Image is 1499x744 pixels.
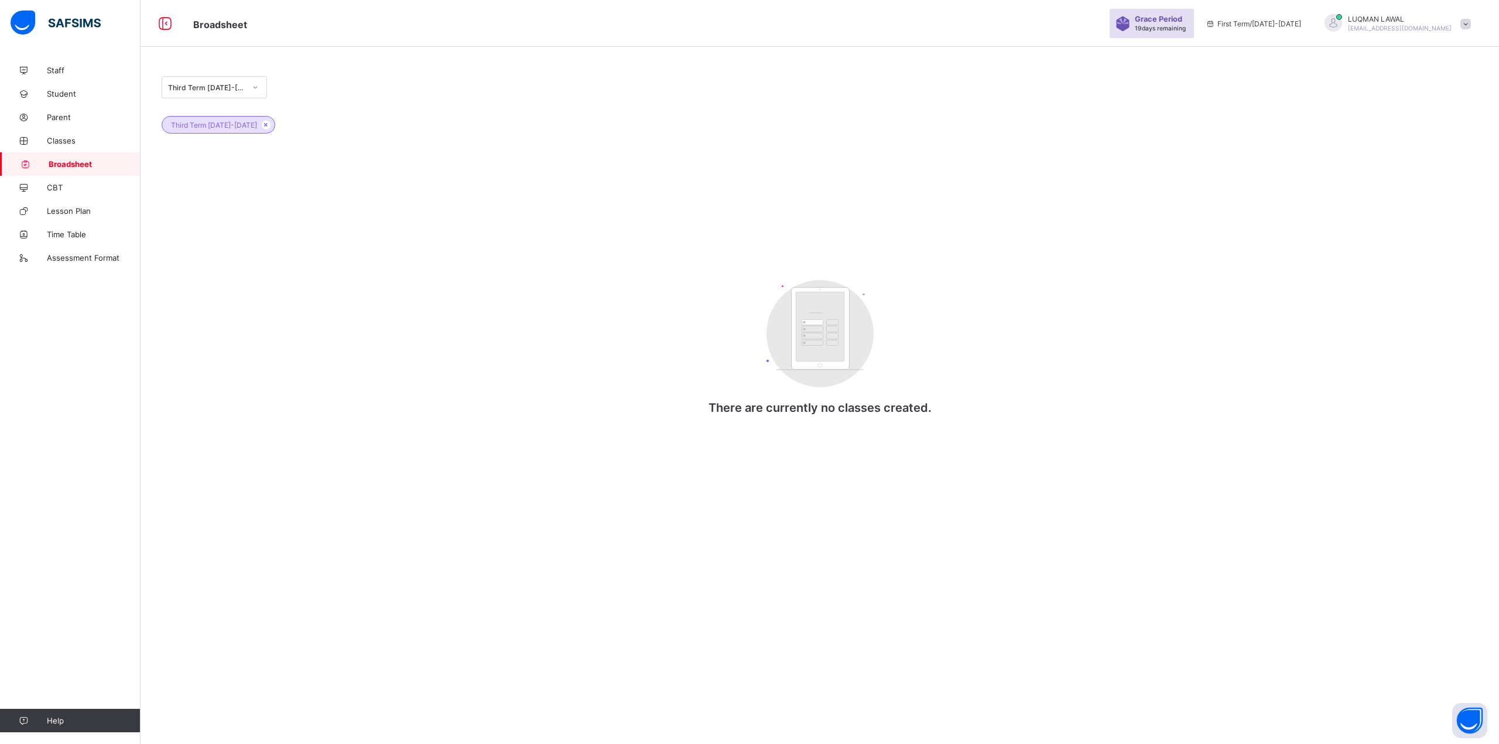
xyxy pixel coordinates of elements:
span: CBT [47,183,141,192]
span: Grace Period [1135,15,1182,23]
img: sticker-purple.71386a28dfed39d6af7621340158ba97.svg [1115,16,1130,31]
span: [EMAIL_ADDRESS][DOMAIN_NAME] [1348,25,1452,32]
span: Staff [47,66,141,75]
span: Help [47,716,140,725]
tspan: Customers [809,311,823,314]
span: Parent [47,112,141,122]
div: There are currently no classes created. [703,268,937,438]
span: Assessment Format [47,253,141,262]
span: session/term information [1206,19,1301,28]
span: Time Table [47,230,141,239]
div: Third Term [DATE]-[DATE] [168,83,245,92]
p: There are currently no classes created. [703,401,937,415]
span: Student [47,89,141,98]
span: Broadsheet [193,19,247,30]
img: safsims [11,11,101,35]
span: LUQMAN LAWAL [1348,15,1452,23]
button: Open asap [1452,703,1487,738]
span: Lesson Plan [47,206,141,216]
div: LUQMANLAWAL [1313,14,1477,33]
span: Classes [47,136,141,145]
span: Third Term [DATE]-[DATE] [171,121,257,129]
span: Broadsheet [49,159,141,169]
span: 19 days remaining [1135,25,1186,32]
